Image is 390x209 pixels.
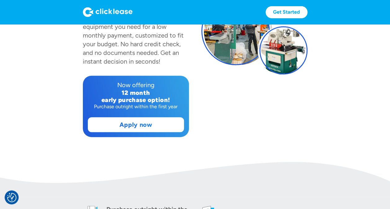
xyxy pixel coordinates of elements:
[88,89,184,96] div: 12 month
[266,6,307,18] a: Get Started
[7,193,16,202] button: Consent Preferences
[83,7,132,17] img: Logo
[7,193,16,202] img: Revisit consent button
[88,81,184,89] div: Now offering
[88,104,184,110] div: Purchase outright within the first year
[88,118,184,132] a: Apply now
[83,6,184,65] div: has partnered with Clicklease to help you get the equipment you need for a low monthly payment, c...
[88,96,184,104] div: early purchase option!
